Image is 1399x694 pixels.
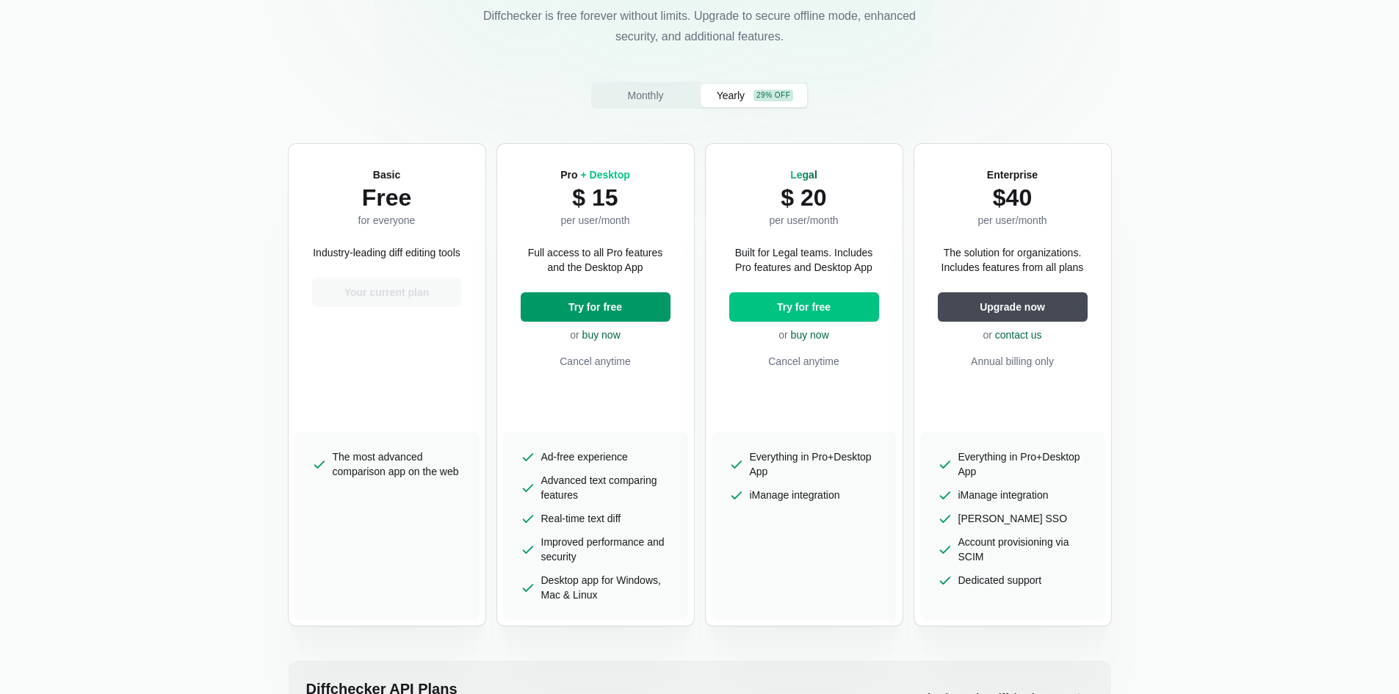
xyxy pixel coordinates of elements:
p: per user/month [560,213,630,228]
p: $ 20 [769,182,838,213]
h2: Basic [358,167,416,182]
span: Monthly [624,88,666,103]
a: buy now [791,329,829,341]
a: contact us [995,329,1042,341]
span: Everything in Pro+Desktop App [958,449,1088,479]
span: Yearly [714,88,748,103]
span: + Desktop [580,169,629,181]
p: $40 [977,182,1046,213]
p: per user/month [977,213,1046,228]
span: Ad-free experience [541,449,628,464]
p: or [729,328,879,342]
p: Diffchecker is free forever without limits. Upgrade to secure offline mode, enhanced security, an... [480,6,920,47]
p: or [521,328,670,342]
span: Upgrade now [977,300,1048,314]
div: 29% off [753,90,793,101]
button: Try for free [729,292,879,322]
span: Everything in Pro+Desktop App [750,449,879,479]
h2: Enterprise [977,167,1046,182]
span: iManage integration [750,488,840,502]
button: Monthly [593,84,699,107]
button: Your current plan [312,278,462,307]
span: Try for free [774,300,834,314]
span: Account provisioning via SCIM [958,535,1088,564]
span: Improved performance and security [541,535,670,564]
span: Dedicated support [958,573,1042,588]
span: Advanced text comparing features [541,473,670,502]
p: or [938,328,1088,342]
span: Real-time text diff [541,511,621,526]
button: Yearly29% off [701,84,807,107]
p: Annual billing only [938,354,1088,369]
span: Your current plan [341,285,433,300]
span: iManage integration [958,488,1049,502]
p: for everyone [358,213,416,228]
p: Free [358,182,416,213]
span: Legal [790,169,817,181]
p: per user/month [769,213,838,228]
p: The solution for organizations. Includes features from all plans [938,245,1088,275]
p: Cancel anytime [521,354,670,369]
p: Industry-leading diff editing tools [313,245,460,260]
h2: Pro [560,167,630,182]
button: Upgrade now [938,292,1088,322]
span: Desktop app for Windows, Mac & Linux [541,573,670,602]
p: Cancel anytime [729,354,879,369]
a: buy now [582,329,621,341]
span: [PERSON_NAME] SSO [958,511,1068,526]
span: The most advanced comparison app on the web [333,449,462,479]
span: Try for free [565,300,625,314]
button: Try for free [521,292,670,322]
p: Built for Legal teams. Includes Pro features and Desktop App [729,245,879,275]
p: $ 15 [560,182,630,213]
p: Full access to all Pro features and the Desktop App [521,245,670,275]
